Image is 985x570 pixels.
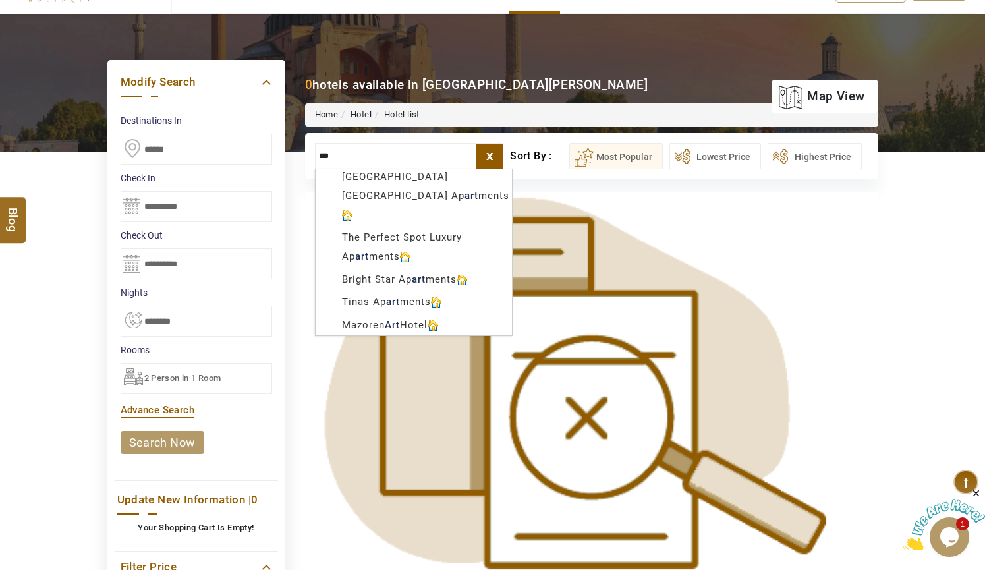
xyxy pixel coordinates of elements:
[5,208,22,219] span: Blog
[316,270,512,289] div: Bright Star Ap ments
[510,143,569,169] div: Sort By :
[372,109,420,121] li: Hotel list
[386,296,400,308] b: art
[316,148,512,225] div: [PERSON_NAME][GEOGRAPHIC_DATA] [GEOGRAPHIC_DATA] Ap ments
[476,144,503,169] label: x
[121,229,272,242] label: Check Out
[903,488,985,550] iframe: chat widget
[121,343,272,356] label: Rooms
[464,190,478,202] b: art
[669,143,761,169] button: Lowest Price
[305,76,648,94] div: hotels available in [GEOGRAPHIC_DATA][PERSON_NAME]
[569,143,663,169] button: Most Popular
[355,250,369,262] b: art
[351,109,372,119] a: Hotel
[316,228,512,266] div: The Perfect Spot Luxury Ap ments
[428,320,438,331] img: hotelicon.PNG
[316,293,512,312] div: Tinas Ap ments
[121,171,272,185] label: Check In
[400,252,410,262] img: hotelicon.PNG
[316,316,512,335] div: Mazoren Hotel
[778,82,864,111] a: map view
[315,109,339,119] a: Home
[121,286,272,299] label: nights
[385,319,400,331] b: Art
[431,297,441,308] img: hotelicon.PNG
[121,404,195,416] a: Advance Search
[121,73,272,91] a: Modify Search
[768,143,862,169] button: Highest Price
[144,373,221,383] span: 2 Person in 1 Room
[457,275,467,285] img: hotelicon.PNG
[305,77,312,92] b: 0
[121,431,204,454] a: search now
[117,491,275,509] a: Update New Information |0
[121,114,272,127] label: Destinations In
[342,210,352,221] img: hotelicon.PNG
[138,523,254,532] b: Your Shopping Cart Is Empty!
[251,493,258,506] span: 0
[412,273,426,285] b: art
